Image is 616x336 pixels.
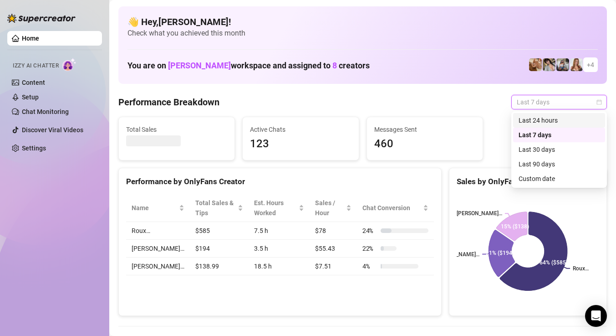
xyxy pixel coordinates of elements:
img: Raven [543,58,555,71]
img: logo-BBDzfeDw.svg [7,14,76,23]
td: 18.5 h [249,258,310,275]
a: Discover Viral Videos [22,126,83,134]
text: [PERSON_NAME]… [434,251,479,258]
div: Last 90 days [519,159,600,169]
span: Active Chats [250,124,351,134]
a: Home [22,35,39,42]
td: [PERSON_NAME]… [126,240,190,258]
th: Total Sales & Tips [190,194,249,222]
span: Total Sales & Tips [195,198,236,218]
span: Messages Sent [374,124,475,134]
td: Roux️‍… [126,222,190,240]
span: Total Sales [126,124,227,134]
span: Last 7 days [517,95,601,109]
img: Roux️‍ [529,58,542,71]
h1: You are on workspace and assigned to creators [127,61,370,71]
a: Content [22,79,45,86]
div: Est. Hours Worked [254,198,297,218]
img: AI Chatter [62,58,76,71]
td: $78 [310,222,357,240]
span: Sales / Hour [315,198,344,218]
div: Custom date [519,174,600,184]
td: 3.5 h [249,240,310,258]
div: Last 24 hours [513,113,605,128]
a: Settings [22,145,46,152]
th: Name [126,194,190,222]
img: Roux [570,58,583,71]
text: Roux️‍… [573,265,589,272]
span: Chat Conversion [362,203,421,213]
span: 8 [332,61,337,70]
span: Name [132,203,177,213]
td: $585 [190,222,249,240]
td: $55.43 [310,240,357,258]
div: Last 30 days [519,145,600,155]
span: 123 [250,135,351,153]
div: Last 24 hours [519,115,600,125]
td: 7.5 h [249,222,310,240]
span: Check what you achieved this month [127,28,598,38]
span: calendar [596,99,602,105]
td: [PERSON_NAME]… [126,258,190,275]
h4: 👋 Hey, [PERSON_NAME] ! [127,16,598,28]
div: Last 7 days [519,130,600,140]
span: 24 % [362,226,377,236]
th: Chat Conversion [357,194,434,222]
div: Last 30 days [513,142,605,157]
div: Last 90 days [513,157,605,171]
a: Setup [22,93,39,101]
span: [PERSON_NAME] [168,61,231,70]
div: Performance by OnlyFans Creator [126,176,434,188]
span: 460 [374,135,475,153]
span: Izzy AI Chatter [13,62,59,70]
td: $138.99 [190,258,249,275]
div: Custom date [513,171,605,186]
div: Last 7 days [513,128,605,142]
span: + 4 [587,60,594,70]
span: 4 % [362,261,377,271]
div: Open Intercom Messenger [585,305,607,327]
a: Chat Monitoring [22,108,69,115]
div: Sales by OnlyFans Creator [457,176,599,188]
span: 22 % [362,243,377,253]
img: ANDREA [556,58,569,71]
h4: Performance Breakdown [118,96,219,109]
td: $194 [190,240,249,258]
td: $7.51 [310,258,357,275]
text: [PERSON_NAME]… [457,211,502,217]
th: Sales / Hour [310,194,357,222]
